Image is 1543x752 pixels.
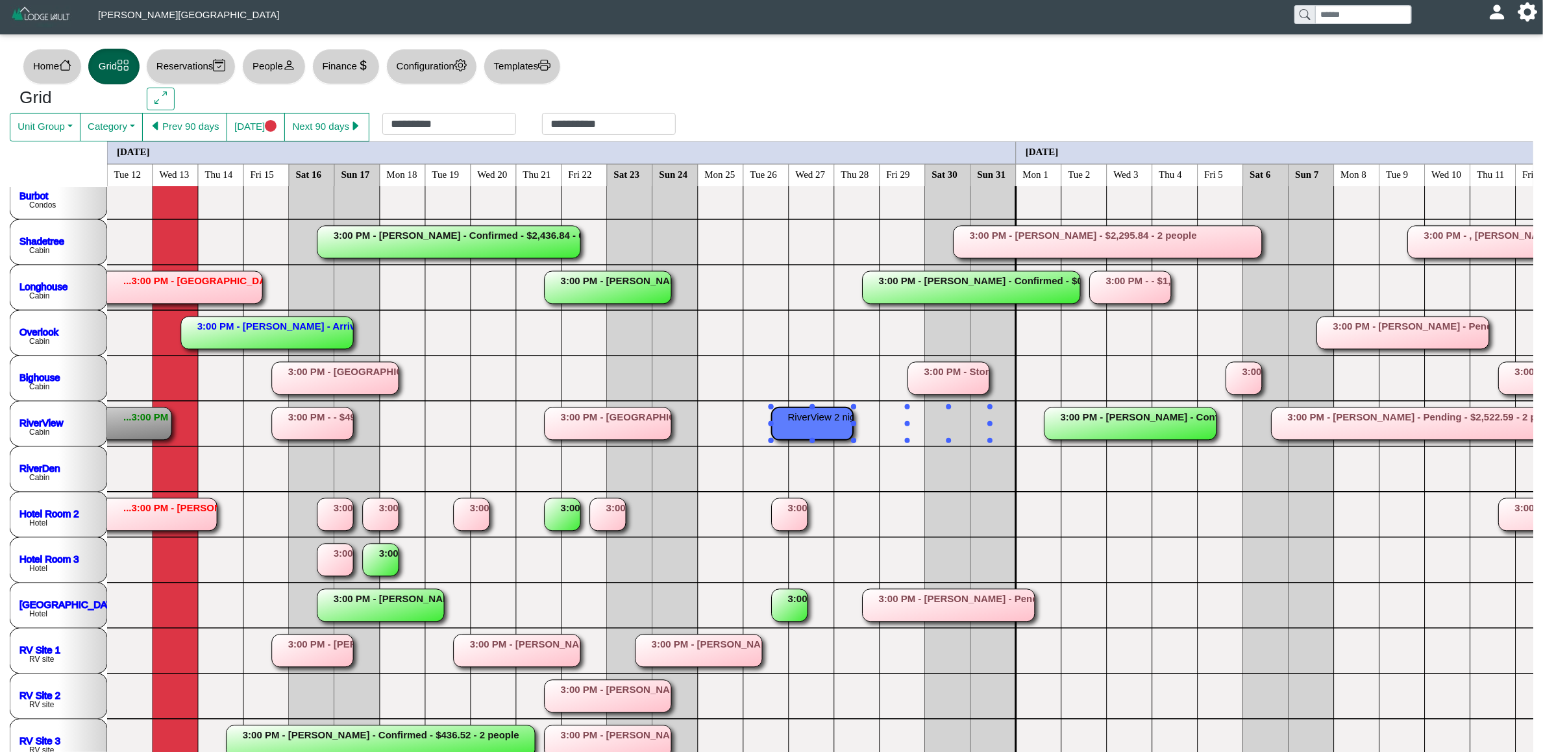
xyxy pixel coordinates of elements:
[19,235,64,246] a: Shadetree
[19,462,60,473] a: RiverDen
[1492,7,1502,17] svg: person fill
[29,564,47,573] text: Hotel
[29,518,47,528] text: Hotel
[19,553,79,564] a: Hotel Room 3
[88,49,140,84] button: Gridgrid
[1114,169,1139,179] text: Wed 3
[227,113,285,141] button: [DATE]circle fill
[205,169,233,179] text: Thu 14
[19,88,127,108] h3: Grid
[312,49,380,84] button: Financecurrency dollar
[341,169,370,179] text: Sun 17
[10,113,80,141] button: Unit Group
[29,382,49,391] text: Cabin
[284,113,369,141] button: Next 90 dayscaret right fill
[154,91,167,104] svg: arrows angle expand
[542,113,676,135] input: Check out
[117,59,129,71] svg: grid
[887,169,910,179] text: Fri 29
[19,280,68,291] a: Longhouse
[382,113,516,135] input: Check in
[1300,9,1310,19] svg: search
[29,609,47,618] text: Hotel
[29,473,49,482] text: Cabin
[23,49,82,84] button: Homehouse
[242,49,305,84] button: Peopleperson
[1026,146,1059,156] text: [DATE]
[29,428,49,437] text: Cabin
[29,655,55,664] text: RV site
[19,507,79,518] a: Hotel Room 2
[841,169,869,179] text: Thu 28
[1341,169,1367,179] text: Mon 8
[29,246,49,255] text: Cabin
[283,59,295,71] svg: person
[160,169,190,179] text: Wed 13
[296,169,322,179] text: Sat 16
[19,189,49,200] a: Burbot
[750,169,778,179] text: Tue 26
[614,169,640,179] text: Sat 23
[538,59,550,71] svg: printer
[357,59,369,71] svg: currency dollar
[19,644,60,655] a: RV Site 1
[1068,169,1091,179] text: Tue 2
[1523,7,1533,17] svg: gear fill
[142,113,227,141] button: caret left fillPrev 90 days
[1205,169,1224,179] text: Fri 5
[932,169,958,179] text: Sat 30
[432,169,460,179] text: Tue 19
[251,169,274,179] text: Fri 15
[80,113,143,141] button: Category
[265,120,277,132] svg: circle fill
[147,88,175,111] button: arrows angle expand
[19,598,129,609] a: [GEOGRAPHIC_DATA] 4
[454,59,467,71] svg: gear
[19,371,60,382] a: Bighouse
[213,59,225,71] svg: calendar2 check
[146,49,236,84] button: Reservationscalendar2 check
[1250,169,1272,179] text: Sat 6
[59,59,71,71] svg: house
[10,5,72,28] img: Z
[19,326,59,337] a: Overlook
[386,49,477,84] button: Configurationgear
[705,169,735,179] text: Mon 25
[117,146,150,156] text: [DATE]
[478,169,508,179] text: Wed 20
[1432,169,1462,179] text: Wed 10
[523,169,551,179] text: Thu 21
[1159,169,1183,179] text: Thu 4
[1387,169,1409,179] text: Tue 9
[19,689,60,700] a: RV Site 2
[387,169,417,179] text: Mon 18
[29,200,56,210] text: Condos
[29,700,55,709] text: RV site
[796,169,826,179] text: Wed 27
[978,169,1006,179] text: Sun 31
[349,120,362,132] svg: caret right fill
[19,734,60,746] a: RV Site 3
[29,337,49,346] text: Cabin
[1023,169,1049,179] text: Mon 1
[569,169,592,179] text: Fri 22
[114,169,142,179] text: Tue 12
[660,169,688,179] text: Sun 24
[19,417,63,428] a: RiverView
[150,120,162,132] svg: caret left fill
[1477,169,1505,179] text: Thu 11
[29,291,49,300] text: Cabin
[1296,169,1320,179] text: Sun 7
[484,49,561,84] button: Templatesprinter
